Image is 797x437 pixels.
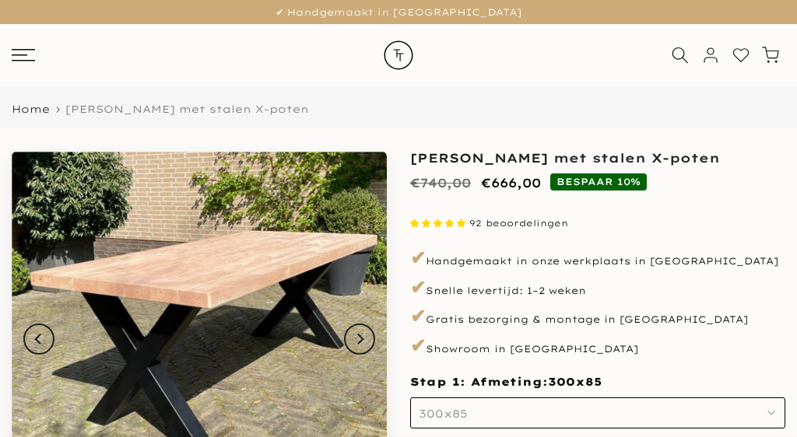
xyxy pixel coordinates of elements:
[344,323,375,355] button: Next
[410,333,785,359] p: Showroom in [GEOGRAPHIC_DATA]
[410,334,426,357] span: ✔
[410,152,785,164] h1: [PERSON_NAME] met stalen X-poten
[410,218,469,229] span: 4.87 stars
[469,218,568,229] span: 92 beoordelingen
[410,246,426,269] span: ✔
[550,173,647,191] span: BESPAAR 10%
[410,397,785,428] button: 300x85
[410,245,785,271] p: Handgemaakt in onze werkplaats in [GEOGRAPHIC_DATA]
[19,4,778,21] p: ✔ Handgemaakt in [GEOGRAPHIC_DATA]
[481,172,541,194] ins: €666,00
[410,304,426,327] span: ✔
[410,275,426,299] span: ✔
[2,358,79,435] iframe: toggle-frame
[410,303,785,330] p: Gratis bezorging & montage in [GEOGRAPHIC_DATA]
[419,407,468,421] span: 300x85
[371,24,426,86] img: trend-table
[548,375,602,390] span: 300x85
[23,323,54,355] button: Previous
[65,103,309,115] span: [PERSON_NAME] met stalen X-poten
[410,375,602,389] span: Stap 1: Afmeting:
[410,175,471,191] del: €740,00
[12,104,50,114] a: Home
[410,274,785,301] p: Snelle levertijd: 1–2 weken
